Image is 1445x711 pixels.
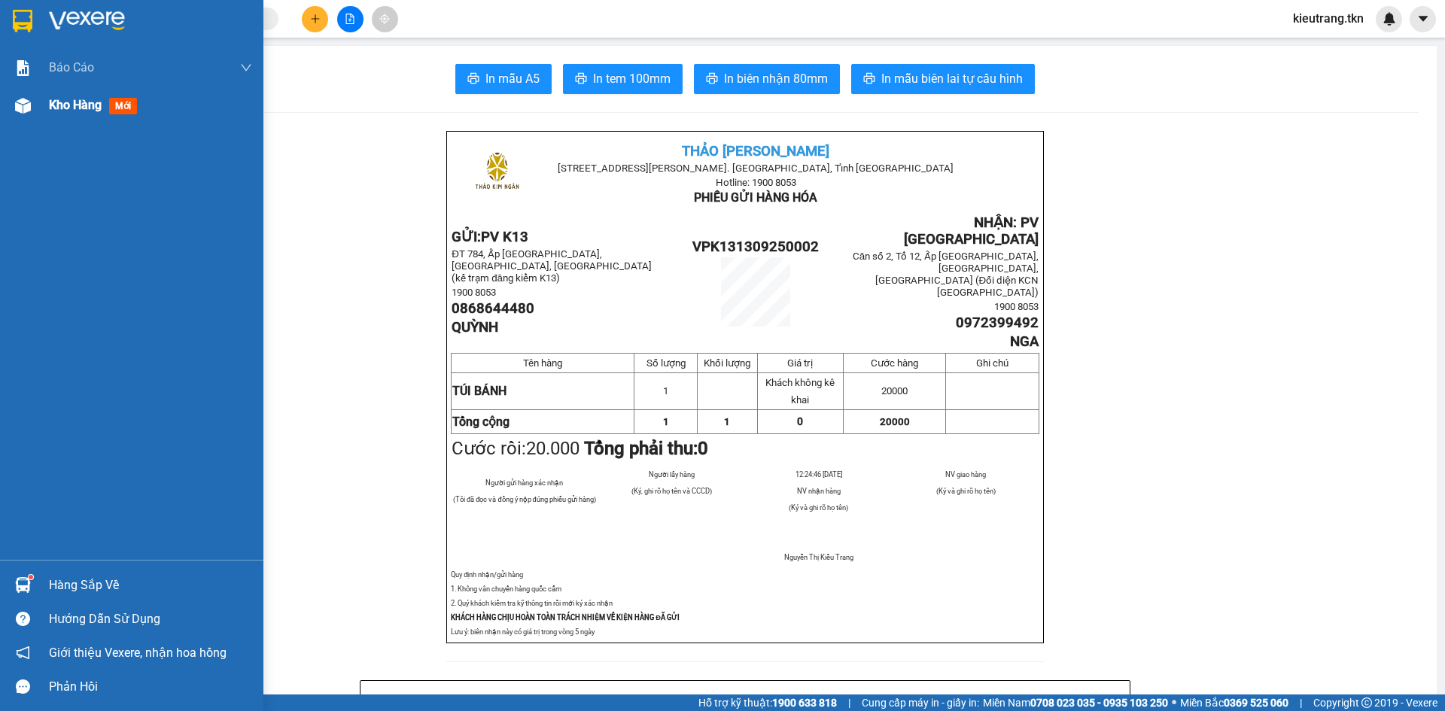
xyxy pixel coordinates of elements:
[797,415,803,427] span: 0
[631,487,712,495] span: (Ký, ghi rõ họ tên và CCCD)
[682,143,829,160] span: THẢO [PERSON_NAME]
[523,357,562,369] span: Tên hàng
[141,56,629,74] li: Hotline: 1900 8153
[848,694,850,711] span: |
[337,6,364,32] button: file-add
[692,239,819,255] span: VPK131309250002
[16,679,30,694] span: message
[240,62,252,74] span: down
[945,470,986,479] span: NV giao hàng
[19,19,94,94] img: logo.jpg
[451,627,595,636] span: Lưu ý: biên nhận này có giá trị trong vòng 5 ngày
[452,438,708,459] span: Cước rồi:
[481,229,528,245] span: PV K13
[1300,694,1302,711] span: |
[904,214,1039,248] span: NHẬN: PV [GEOGRAPHIC_DATA]
[49,98,102,112] span: Kho hàng
[15,60,31,76] img: solution-icon
[13,10,32,32] img: logo-vxr
[983,694,1168,711] span: Miền Nam
[302,6,328,32] button: plus
[663,416,669,427] span: 1
[936,487,996,495] span: (Ký và ghi rõ họ tên)
[724,416,730,427] span: 1
[526,438,580,459] span: 20.000
[452,229,528,245] strong: GỬI:
[593,69,671,88] span: In tem 100mm
[698,438,708,459] span: 0
[1224,697,1288,709] strong: 0369 525 060
[694,64,840,94] button: printerIn biên nhận 80mm
[372,6,398,32] button: aim
[706,72,718,87] span: printer
[716,177,796,188] span: Hotline: 1900 8053
[379,14,390,24] span: aim
[1180,694,1288,711] span: Miền Bắc
[141,37,629,56] li: [STREET_ADDRESS][PERSON_NAME]. [GEOGRAPHIC_DATA], Tỉnh [GEOGRAPHIC_DATA]
[994,301,1039,312] span: 1900 8053
[976,357,1008,369] span: Ghi chú
[451,613,680,621] strong: KHÁCH HÀNG CHỊU HOÀN TOÀN TRÁCH NHIỆM VỀ KIỆN HÀNG ĐÃ GỬI
[694,190,817,205] span: PHIẾU GỬI HÀNG HÓA
[452,319,498,336] span: QUỲNH
[956,314,1039,331] span: 0972399492
[29,575,33,579] sup: 1
[646,357,686,369] span: Số lượng
[460,136,534,211] img: logo
[765,377,835,406] span: Khách không kê khai
[862,694,979,711] span: Cung cấp máy in - giấy in:
[15,98,31,114] img: warehouse-icon
[558,163,954,174] span: [STREET_ADDRESS][PERSON_NAME]. [GEOGRAPHIC_DATA], Tỉnh [GEOGRAPHIC_DATA]
[649,470,695,479] span: Người lấy hàng
[451,599,613,607] span: 2. Quý khách kiểm tra kỹ thông tin rồi mới ký xác nhận
[563,64,683,94] button: printerIn tem 100mm
[1030,697,1168,709] strong: 0708 023 035 - 0935 103 250
[16,646,30,660] span: notification
[453,495,596,503] span: (Tôi đã đọc và đồng ý nộp đúng phiếu gửi hàng)
[772,697,837,709] strong: 1900 633 818
[1410,6,1436,32] button: caret-down
[851,64,1035,94] button: printerIn mẫu biên lai tự cấu hình
[704,357,750,369] span: Khối lượng
[485,69,540,88] span: In mẫu A5
[452,415,510,429] strong: Tổng cộng
[1416,12,1430,26] span: caret-down
[310,14,321,24] span: plus
[1010,333,1039,350] span: NGA
[881,385,908,397] span: 20000
[881,69,1023,88] span: In mẫu biên lai tự cấu hình
[452,248,652,284] span: ĐT 784, Ấp [GEOGRAPHIC_DATA], [GEOGRAPHIC_DATA], [GEOGRAPHIC_DATA] (kế trạm đăng kiểm K13)
[109,98,137,114] span: mới
[452,384,507,398] span: TÚI BÁNH
[863,72,875,87] span: printer
[880,416,910,427] span: 20000
[19,109,138,134] b: GỬI : PV K13
[15,577,31,593] img: warehouse-icon
[1281,9,1376,28] span: kieutrang.tkn
[584,438,708,459] strong: Tổng phải thu:
[797,487,841,495] span: NV nhận hàng
[1383,12,1396,26] img: icon-new-feature
[451,585,561,593] span: 1. Không vân chuyển hàng quốc cấm
[1361,697,1372,708] span: copyright
[575,72,587,87] span: printer
[49,58,94,77] span: Báo cáo
[1172,700,1176,706] span: ⚪️
[789,503,848,512] span: (Ký và ghi rõ họ tên)
[345,14,355,24] span: file-add
[698,694,837,711] span: Hỗ trợ kỹ thuật:
[467,72,479,87] span: printer
[455,64,552,94] button: printerIn mẫu A5
[787,357,813,369] span: Giá trị
[49,643,227,662] span: Giới thiệu Vexere, nhận hoa hồng
[796,470,842,479] span: 12:24:46 [DATE]
[49,608,252,630] div: Hướng dẫn sử dụng
[485,479,563,487] span: Người gửi hàng xác nhận
[49,676,252,698] div: Phản hồi
[452,287,496,298] span: 1900 8053
[724,69,828,88] span: In biên nhận 80mm
[451,570,523,579] span: Quy định nhận/gửi hàng
[452,300,534,317] span: 0868644480
[871,357,918,369] span: Cước hàng
[663,385,668,397] span: 1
